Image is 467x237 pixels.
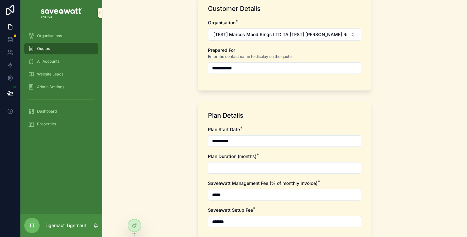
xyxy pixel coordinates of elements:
[208,127,240,132] span: Plan Start Date
[37,46,50,51] span: Quotes
[24,43,98,54] a: Quotes
[24,56,98,67] a: All Accounts
[24,106,98,117] a: Dashboard
[37,109,57,114] span: Dashboard
[41,8,82,18] img: App logo
[37,122,56,127] span: Properties
[208,4,261,13] h1: Customer Details
[208,20,235,25] span: Organisation
[213,31,348,38] span: [TEST] Marcos Mood Rings LTD TA [TEST] [PERSON_NAME] Rings
[208,54,292,59] span: Enter the contact name to display on the quote
[29,222,35,229] span: TT
[24,30,98,42] a: Organisations
[37,33,62,38] span: Organisations
[208,111,243,120] h1: Plan Details
[20,26,102,138] div: scrollable content
[37,59,59,64] span: All Accounts
[208,28,361,41] button: Select Button
[37,84,64,90] span: Admin Settings
[24,118,98,130] a: Properties
[24,81,98,93] a: Admin Settings
[208,47,235,53] span: Prepared For
[208,180,318,186] span: Saveawatt Management Fee (% of monthly invoice)
[208,207,253,213] span: Saveawatt Setup Fee
[24,68,98,80] a: Website Leads
[208,154,256,159] span: Plan Duration (months)
[45,222,86,229] p: Tigernaut Tigernaut
[37,72,63,77] span: Website Leads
